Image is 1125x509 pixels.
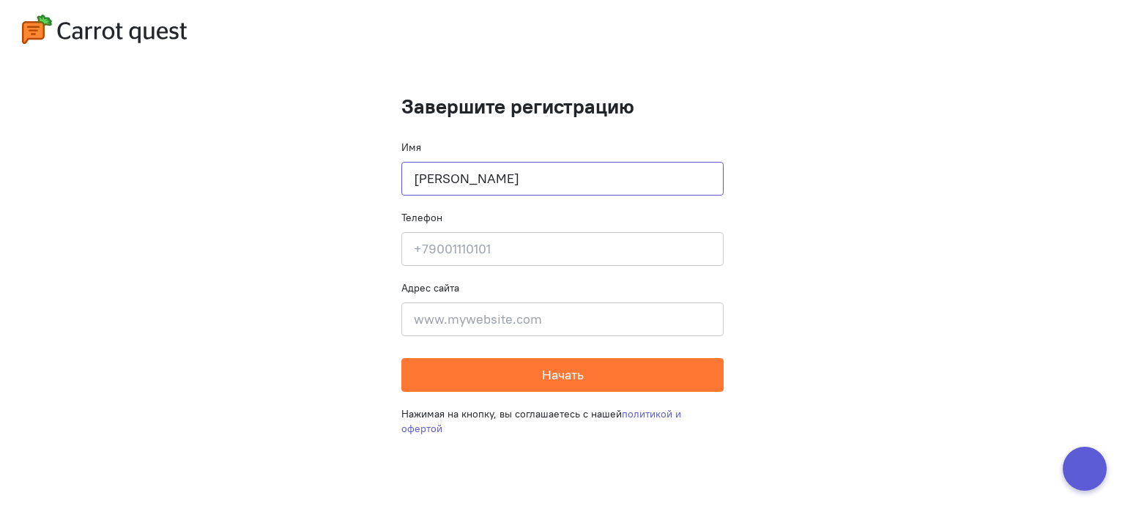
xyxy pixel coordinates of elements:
h1: Завершите регистрацию [401,95,724,118]
label: Телефон [401,210,442,225]
button: Начать [401,358,724,392]
div: Нажимая на кнопку, вы соглашаетесь с нашей [401,392,724,450]
a: политикой и офертой [401,407,681,435]
img: carrot-quest-logo.svg [22,15,187,44]
label: Адрес сайта [401,280,459,295]
input: www.mywebsite.com [401,302,724,336]
input: +79001110101 [401,232,724,266]
label: Имя [401,140,421,155]
span: Начать [542,366,584,383]
input: Ваше имя [401,162,724,196]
